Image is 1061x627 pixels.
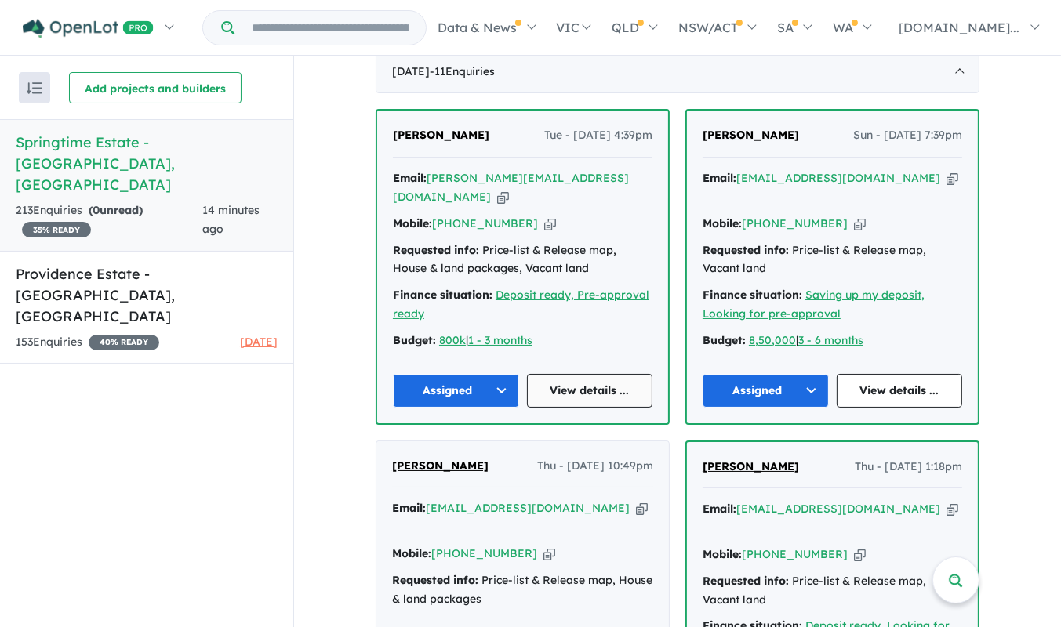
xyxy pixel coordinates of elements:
[736,502,940,516] a: [EMAIL_ADDRESS][DOMAIN_NAME]
[392,571,653,609] div: Price-list & Release map, House & land packages
[376,50,979,94] div: [DATE]
[89,335,159,350] span: 40 % READY
[703,458,799,477] a: [PERSON_NAME]
[497,189,509,205] button: Copy
[392,573,478,587] strong: Requested info:
[855,458,962,477] span: Thu - [DATE] 1:18pm
[736,171,940,185] a: [EMAIL_ADDRESS][DOMAIN_NAME]
[544,126,652,145] span: Tue - [DATE] 4:39pm
[543,545,555,562] button: Copy
[742,216,848,230] a: [PHONE_NUMBER]
[393,374,519,408] button: Assigned
[468,333,532,347] a: 1 - 3 months
[742,547,848,561] a: [PHONE_NUMBER]
[703,126,799,145] a: [PERSON_NAME]
[537,457,653,476] span: Thu - [DATE] 10:49pm
[636,500,648,516] button: Copy
[703,572,962,610] div: Price-list & Release map, Vacant land
[431,546,537,560] a: [PHONE_NUMBER]
[393,128,489,142] span: [PERSON_NAME]
[703,128,799,142] span: [PERSON_NAME]
[393,243,479,257] strong: Requested info:
[703,288,802,302] strong: Finance situation:
[392,501,426,515] strong: Email:
[432,216,538,230] a: [PHONE_NUMBER]
[16,201,202,239] div: 213 Enquir ies
[527,374,653,408] a: View details ...
[703,574,789,588] strong: Requested info:
[703,374,829,408] button: Assigned
[27,82,42,94] img: sort.svg
[703,216,742,230] strong: Mobile:
[947,501,958,517] button: Copy
[89,203,143,217] strong: ( unread)
[703,288,925,321] a: Saving up my deposit, Looking for pre-approval
[23,19,154,38] img: Openlot PRO Logo White
[439,333,466,347] a: 800k
[749,333,796,347] a: 8,50,000
[69,72,242,103] button: Add projects and builders
[899,20,1019,35] span: [DOMAIN_NAME]...
[393,288,492,302] strong: Finance situation:
[393,216,432,230] strong: Mobile:
[16,132,278,195] h5: Springtime Estate - [GEOGRAPHIC_DATA] , [GEOGRAPHIC_DATA]
[703,547,742,561] strong: Mobile:
[238,11,423,45] input: Try estate name, suburb, builder or developer
[22,222,91,237] span: 35 % READY
[393,241,652,279] div: Price-list & Release map, House & land packages, Vacant land
[430,64,495,78] span: - 11 Enquir ies
[240,335,278,349] span: [DATE]
[93,203,100,217] span: 0
[393,333,436,347] strong: Budget:
[392,458,489,473] span: [PERSON_NAME]
[393,288,649,321] a: Deposit ready, Pre-approval ready
[703,333,746,347] strong: Budget:
[854,216,866,232] button: Copy
[853,126,962,145] span: Sun - [DATE] 7:39pm
[393,171,629,204] a: [PERSON_NAME][EMAIL_ADDRESS][DOMAIN_NAME]
[16,263,278,327] h5: Providence Estate - [GEOGRAPHIC_DATA] , [GEOGRAPHIC_DATA]
[393,126,489,145] a: [PERSON_NAME]
[393,171,427,185] strong: Email:
[703,332,962,350] div: |
[703,459,799,473] span: [PERSON_NAME]
[392,457,489,476] a: [PERSON_NAME]
[426,501,630,515] a: [EMAIL_ADDRESS][DOMAIN_NAME]
[703,243,789,257] strong: Requested info:
[947,170,958,187] button: Copy
[544,216,556,232] button: Copy
[16,333,159,352] div: 153 Enquir ies
[837,374,963,408] a: View details ...
[202,203,260,236] span: 14 minutes ago
[703,502,736,516] strong: Email:
[854,546,866,563] button: Copy
[703,171,736,185] strong: Email:
[392,546,431,560] strong: Mobile:
[798,333,863,347] a: 3 - 6 months
[393,332,652,350] div: |
[703,241,962,279] div: Price-list & Release map, Vacant land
